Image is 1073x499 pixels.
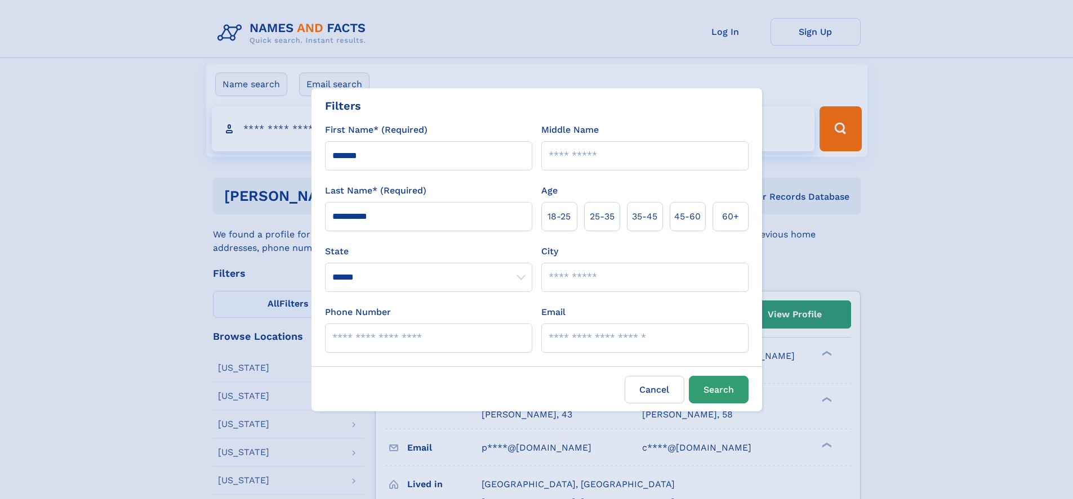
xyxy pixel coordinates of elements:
[632,210,657,223] span: 35‑45
[541,184,558,197] label: Age
[541,305,566,319] label: Email
[325,123,428,137] label: First Name* (Required)
[689,376,749,403] button: Search
[325,245,532,258] label: State
[590,210,615,223] span: 25‑35
[674,210,701,223] span: 45‑60
[625,376,684,403] label: Cancel
[325,184,426,197] label: Last Name* (Required)
[325,97,361,114] div: Filters
[547,210,571,223] span: 18‑25
[541,245,558,258] label: City
[722,210,739,223] span: 60+
[325,305,391,319] label: Phone Number
[541,123,599,137] label: Middle Name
